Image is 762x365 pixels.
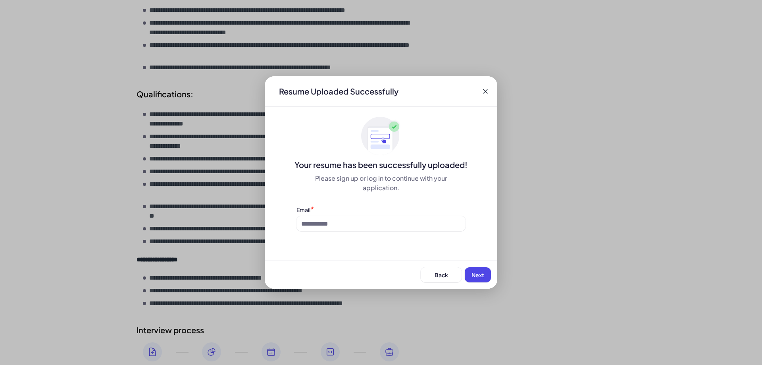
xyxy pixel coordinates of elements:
span: Next [471,271,484,278]
label: Email [296,206,310,213]
div: Resume Uploaded Successfully [273,86,405,97]
span: Back [435,271,448,278]
div: Please sign up or log in to continue with your application. [296,174,466,193]
button: Next [465,267,491,282]
div: Your resume has been successfully uploaded! [265,159,497,170]
img: ApplyedMaskGroup3.svg [361,116,401,156]
button: Back [421,267,462,282]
